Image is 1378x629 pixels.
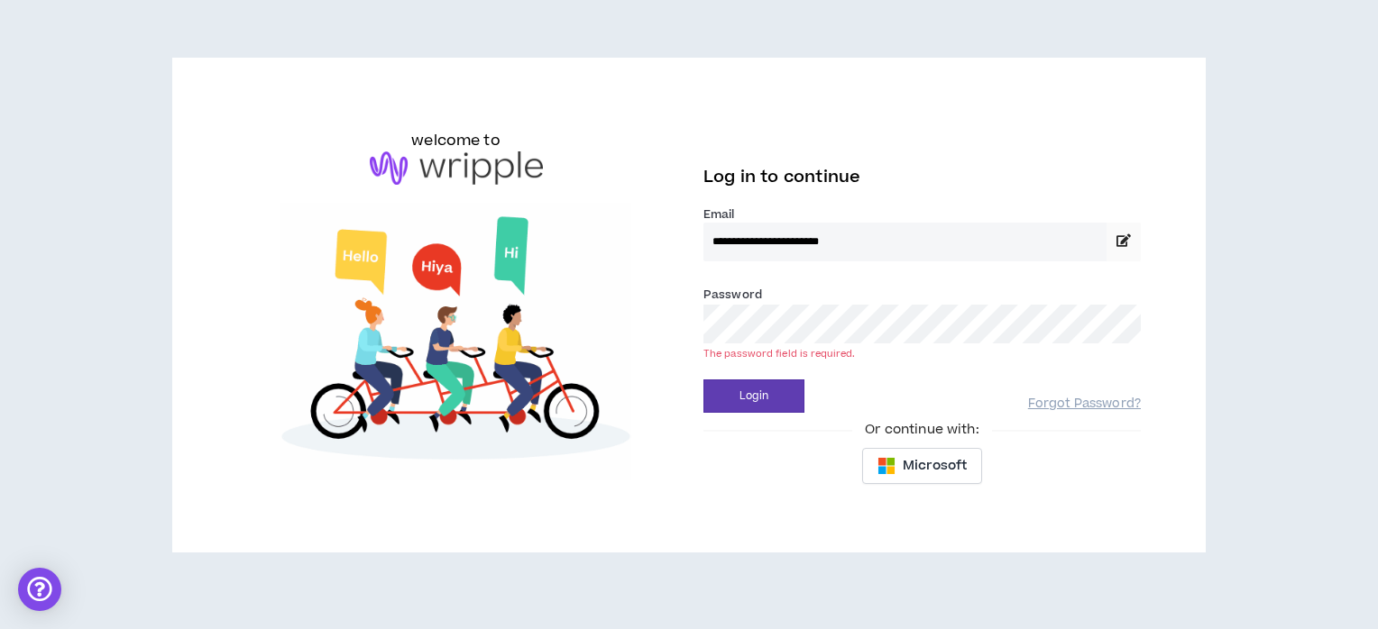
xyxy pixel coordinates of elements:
[703,379,804,413] button: Login
[703,206,1141,223] label: Email
[370,151,543,186] img: logo-brand.png
[703,166,860,188] span: Log in to continue
[237,203,675,480] img: Welcome to Wripple
[1028,396,1141,413] a: Forgot Password?
[852,420,991,440] span: Or continue with:
[411,130,501,151] h6: welcome to
[862,448,982,484] button: Microsoft
[18,568,61,611] div: Open Intercom Messenger
[703,347,1141,360] div: The password field is required.
[703,287,762,303] label: Password
[903,456,967,476] span: Microsoft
